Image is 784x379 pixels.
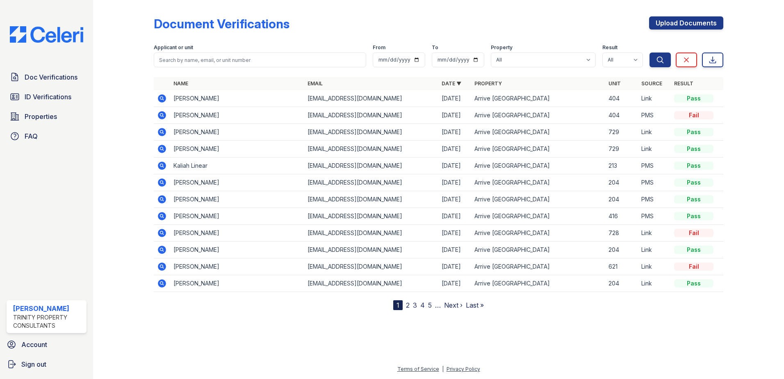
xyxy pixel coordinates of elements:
[13,313,83,330] div: Trinity Property Consultants
[638,275,671,292] td: Link
[438,275,471,292] td: [DATE]
[491,44,513,51] label: Property
[170,208,304,225] td: [PERSON_NAME]
[605,124,638,141] td: 729
[304,191,438,208] td: [EMAIL_ADDRESS][DOMAIN_NAME]
[674,94,713,103] div: Pass
[7,69,87,85] a: Doc Verifications
[304,225,438,242] td: [EMAIL_ADDRESS][DOMAIN_NAME]
[304,90,438,107] td: [EMAIL_ADDRESS][DOMAIN_NAME]
[605,107,638,124] td: 404
[674,178,713,187] div: Pass
[170,158,304,174] td: Kaliah Linear
[154,44,193,51] label: Applicant or unit
[438,242,471,258] td: [DATE]
[3,26,90,43] img: CE_Logo_Blue-a8612792a0a2168367f1c8372b55b34899dd931a85d93a1a3d3e32e68fde9ad4.png
[471,275,605,292] td: Arrive [GEOGRAPHIC_DATA]
[170,107,304,124] td: [PERSON_NAME]
[154,16,289,31] div: Document Verifications
[471,242,605,258] td: Arrive [GEOGRAPHIC_DATA]
[304,107,438,124] td: [EMAIL_ADDRESS][DOMAIN_NAME]
[605,208,638,225] td: 416
[638,124,671,141] td: Link
[605,174,638,191] td: 204
[641,80,662,87] a: Source
[435,300,441,310] span: …
[154,53,366,67] input: Search by name, email, or unit number
[638,225,671,242] td: Link
[638,174,671,191] td: PMS
[605,141,638,158] td: 729
[420,301,425,309] a: 4
[471,107,605,124] td: Arrive [GEOGRAPHIC_DATA]
[674,111,713,119] div: Fail
[304,124,438,141] td: [EMAIL_ADDRESS][DOMAIN_NAME]
[170,275,304,292] td: [PERSON_NAME]
[7,89,87,105] a: ID Verifications
[432,44,438,51] label: To
[674,195,713,203] div: Pass
[170,191,304,208] td: [PERSON_NAME]
[674,162,713,170] div: Pass
[25,131,38,141] span: FAQ
[13,304,83,313] div: [PERSON_NAME]
[21,359,46,369] span: Sign out
[674,263,713,271] div: Fail
[170,225,304,242] td: [PERSON_NAME]
[605,275,638,292] td: 204
[21,340,47,349] span: Account
[605,225,638,242] td: 728
[428,301,432,309] a: 5
[170,124,304,141] td: [PERSON_NAME]
[170,141,304,158] td: [PERSON_NAME]
[438,191,471,208] td: [DATE]
[438,90,471,107] td: [DATE]
[373,44,385,51] label: From
[7,128,87,144] a: FAQ
[438,124,471,141] td: [DATE]
[674,279,713,288] div: Pass
[304,275,438,292] td: [EMAIL_ADDRESS][DOMAIN_NAME]
[471,208,605,225] td: Arrive [GEOGRAPHIC_DATA]
[438,158,471,174] td: [DATE]
[406,301,410,309] a: 2
[605,90,638,107] td: 404
[170,258,304,275] td: [PERSON_NAME]
[471,158,605,174] td: Arrive [GEOGRAPHIC_DATA]
[605,191,638,208] td: 204
[304,258,438,275] td: [EMAIL_ADDRESS][DOMAIN_NAME]
[438,225,471,242] td: [DATE]
[471,191,605,208] td: Arrive [GEOGRAPHIC_DATA]
[304,141,438,158] td: [EMAIL_ADDRESS][DOMAIN_NAME]
[471,225,605,242] td: Arrive [GEOGRAPHIC_DATA]
[638,258,671,275] td: Link
[471,90,605,107] td: Arrive [GEOGRAPHIC_DATA]
[674,212,713,220] div: Pass
[438,141,471,158] td: [DATE]
[638,208,671,225] td: PMS
[173,80,188,87] a: Name
[442,366,444,372] div: |
[3,336,90,353] a: Account
[444,301,463,309] a: Next ›
[447,366,480,372] a: Privacy Policy
[438,258,471,275] td: [DATE]
[25,72,77,82] span: Doc Verifications
[3,356,90,372] a: Sign out
[674,128,713,136] div: Pass
[466,301,484,309] a: Last »
[674,145,713,153] div: Pass
[438,174,471,191] td: [DATE]
[638,107,671,124] td: PMS
[304,158,438,174] td: [EMAIL_ADDRESS][DOMAIN_NAME]
[638,158,671,174] td: PMS
[609,80,621,87] a: Unit
[170,174,304,191] td: [PERSON_NAME]
[170,242,304,258] td: [PERSON_NAME]
[471,258,605,275] td: Arrive [GEOGRAPHIC_DATA]
[170,90,304,107] td: [PERSON_NAME]
[638,141,671,158] td: Link
[304,174,438,191] td: [EMAIL_ADDRESS][DOMAIN_NAME]
[471,141,605,158] td: Arrive [GEOGRAPHIC_DATA]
